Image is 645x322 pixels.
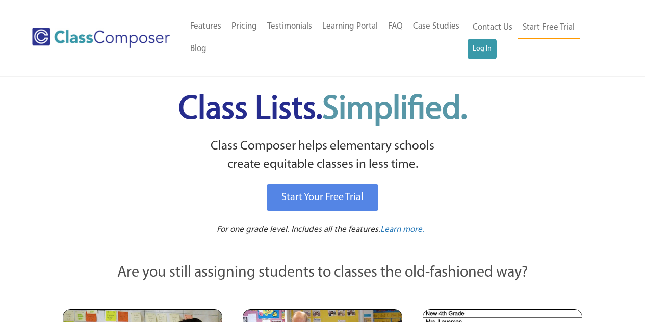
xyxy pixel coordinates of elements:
span: Start Your Free Trial [281,192,364,203]
span: For one grade level. Includes all the features. [217,225,380,234]
nav: Header Menu [468,16,605,59]
a: Learn more. [380,224,424,236]
p: Are you still assigning students to classes the old-fashioned way? [63,262,583,284]
a: Start Free Trial [518,16,580,39]
span: Learn more. [380,225,424,234]
a: Features [185,15,226,38]
a: Contact Us [468,16,518,39]
p: Class Composer helps elementary schools create equitable classes in less time. [61,137,584,175]
a: Blog [185,38,212,60]
img: Class Composer [32,28,170,48]
a: FAQ [383,15,408,38]
a: Log In [468,39,497,59]
a: Case Studies [408,15,465,38]
span: Simplified. [322,93,467,127]
a: Learning Portal [317,15,383,38]
a: Testimonials [262,15,317,38]
span: Class Lists. [178,93,467,127]
nav: Header Menu [185,15,468,60]
a: Pricing [226,15,262,38]
a: Start Your Free Trial [267,184,378,211]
